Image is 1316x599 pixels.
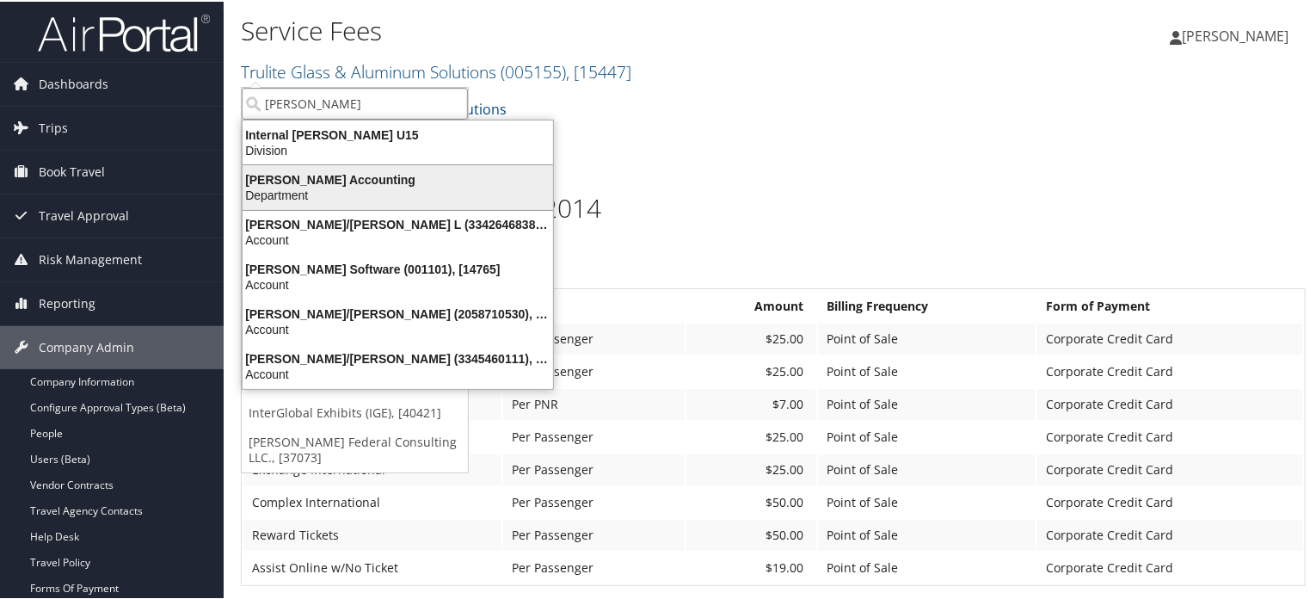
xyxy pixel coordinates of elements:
td: Per Passenger [503,485,685,516]
div: [PERSON_NAME]/[PERSON_NAME] L (3342646838), [25699] [232,215,563,231]
td: Per PNR [503,387,685,418]
td: Per Passenger [503,355,685,386]
a: Trulite Glass & Aluminum Solutions [241,59,631,82]
div: Account [232,365,563,380]
td: Corporate Credit Card [1037,518,1303,549]
td: $25.00 [686,355,816,386]
td: Point of Sale [818,518,1036,549]
td: Per Passenger [503,453,685,484]
td: Corporate Credit Card [1037,485,1303,516]
a: [PERSON_NAME] [1170,9,1306,60]
td: Point of Sale [818,387,1036,418]
div: Account [232,275,563,291]
td: $19.00 [686,551,816,582]
div: Account [232,231,563,246]
span: Reporting [39,281,95,324]
td: Point of Sale [818,355,1036,386]
td: Complex International [243,485,501,516]
div: [PERSON_NAME]/[PERSON_NAME] (2058710530), [19197] [232,305,563,320]
th: Billing Frequency [818,289,1036,320]
h3: Full Service Agent [241,256,1306,280]
div: Internal [PERSON_NAME] U15 [232,126,563,141]
div: [PERSON_NAME] Accounting [232,170,563,186]
td: $7.00 [686,387,816,418]
td: Per Passenger [503,420,685,451]
span: Dashboards [39,61,108,104]
h1: Trulite Pricing Agreement 2014 [241,188,1306,225]
div: [PERSON_NAME]/[PERSON_NAME] (3345460111), [25701] [232,349,563,365]
td: Point of Sale [818,420,1036,451]
td: $50.00 [686,518,816,549]
span: Risk Management [39,237,142,280]
div: [PERSON_NAME] Software (001101), [14765] [232,260,563,275]
td: Point of Sale [818,322,1036,353]
td: Point of Sale [818,551,1036,582]
a: [PERSON_NAME] Federal Consulting LLC., [37073] [242,426,468,471]
div: Account [232,320,563,336]
th: Billing [503,289,685,320]
img: airportal-logo.png [38,11,210,52]
div: Department [232,186,563,201]
th: Amount [686,289,816,320]
span: Travel Approval [39,193,129,236]
td: Reward Tickets [243,518,501,549]
td: $25.00 [686,453,816,484]
td: Point of Sale [818,485,1036,516]
td: Point of Sale [818,453,1036,484]
td: Assist Online w/No Ticket [243,551,501,582]
td: Per Passenger [503,551,685,582]
a: InterGlobal Exhibits (IGE), [40421] [242,397,468,426]
td: Corporate Credit Card [1037,453,1303,484]
td: Corporate Credit Card [1037,322,1303,353]
td: Per Passenger [503,322,685,353]
td: Corporate Credit Card [1037,387,1303,418]
td: $50.00 [686,485,816,516]
td: Corporate Credit Card [1037,420,1303,451]
span: [PERSON_NAME] [1182,25,1288,44]
td: Corporate Credit Card [1037,551,1303,582]
td: $25.00 [686,420,816,451]
span: ( 005155 ) [501,59,566,82]
td: $25.00 [686,322,816,353]
td: Corporate Credit Card [1037,355,1303,386]
span: Trips [39,105,68,148]
input: Search Accounts [242,86,468,118]
span: Book Travel [39,149,105,192]
span: Company Admin [39,324,134,367]
h1: Service Fees [241,11,950,47]
div: Division [232,141,563,157]
td: Per Passenger [503,518,685,549]
span: , [ 15447 ] [566,59,631,82]
th: Form of Payment [1037,289,1303,320]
